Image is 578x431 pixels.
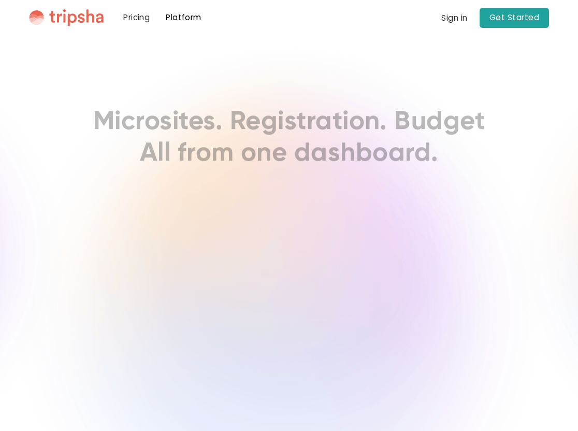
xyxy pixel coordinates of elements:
[29,9,104,26] img: Tripsha Logo
[29,9,104,26] a: home
[93,106,485,169] h1: Microsites. Registration. Budget All from one dashboard.
[441,12,467,24] a: Sign in
[480,8,550,27] a: Get Started
[441,14,467,22] div: Sign in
